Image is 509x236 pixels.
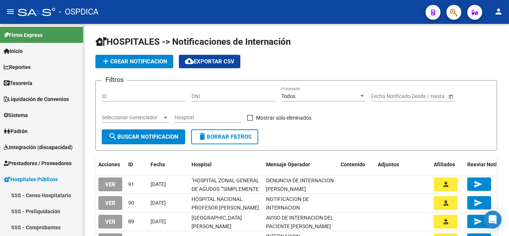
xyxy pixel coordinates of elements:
[266,161,310,167] span: Mensaje Operador
[447,92,455,100] button: Open calendar
[375,157,431,173] datatable-header-cell: Adjuntos
[98,196,122,210] button: VER
[4,47,23,55] span: Inicio
[102,75,127,85] h3: Filtros
[263,157,338,173] datatable-header-cell: Mensaje Operador
[192,161,212,167] span: Hospital
[434,161,455,167] span: Afiliados
[4,111,28,119] span: Sistema
[95,37,291,47] span: HOSPITALES -> Notificaciones de Internación
[266,215,333,229] span: AVISO DE INTERNACION DEL PACIENTE VACAFLOR MORALES
[151,180,186,189] div: [DATE]
[179,55,240,68] button: Exportar CSV
[128,218,134,224] span: 89
[494,7,503,16] mat-icon: person
[4,95,69,103] span: Liquidación de Convenios
[102,129,185,144] button: Buscar Notificacion
[4,127,28,135] span: Padrón
[4,79,32,87] span: Tesorería
[101,57,110,66] mat-icon: add
[185,57,194,66] mat-icon: cloud_download
[151,161,165,167] span: Fecha
[192,177,259,201] span: "HOSPITAL ZONAL GENERAL DE AGUDOS ""SIMPLEMENTE EVITA"""
[4,31,42,39] span: Firma Express
[256,113,312,122] span: Mostrar sólo eliminados
[151,199,186,207] div: [DATE]
[105,181,116,188] span: VER
[105,200,116,207] span: VER
[474,198,483,207] mat-icon: send
[371,93,398,100] input: Fecha inicio
[484,211,502,229] div: Open Intercom Messenger
[431,157,464,173] datatable-header-cell: Afiliados
[59,4,98,20] span: - OSPDICA
[98,161,120,167] span: Acciones
[281,93,295,99] span: Todos
[4,63,31,71] span: Reportes
[4,143,73,151] span: Integración (discapacidad)
[128,200,134,206] span: 90
[474,217,483,226] mat-icon: send
[198,132,207,141] mat-icon: delete
[266,196,309,219] span: NOTIFICACION DE INTERNACION DE DAVALOS CRISTIAN
[105,218,116,225] span: VER
[108,132,117,141] mat-icon: search
[101,58,167,65] span: Crear Notificacion
[4,159,72,167] span: Prestadores / Proveedores
[128,161,133,167] span: ID
[189,157,263,173] datatable-header-cell: Hospital
[341,161,365,167] span: Contenido
[95,55,173,68] button: Crear Notificacion
[148,157,189,173] datatable-header-cell: Fecha
[108,133,178,140] span: Buscar Notificacion
[192,196,259,211] span: HOSPITAL NACIONAL PROFESOR [PERSON_NAME]
[192,215,242,229] span: [GEOGRAPHIC_DATA][PERSON_NAME]
[378,161,399,167] span: Adjuntos
[4,175,58,183] span: Hospitales Públicos
[405,93,441,100] input: Fecha fin
[151,217,186,226] div: [DATE]
[128,181,134,187] span: 91
[474,180,483,189] mat-icon: send
[98,177,122,191] button: VER
[191,129,258,144] button: Borrar Filtros
[266,177,334,192] span: DENUNCIA DE INTERNACION DE RODRIGUEZ DORA
[98,215,122,229] button: VER
[198,133,252,140] span: Borrar Filtros
[6,7,15,16] mat-icon: menu
[185,58,234,65] span: Exportar CSV
[95,157,125,173] datatable-header-cell: Acciones
[338,157,375,173] datatable-header-cell: Contenido
[125,157,148,173] datatable-header-cell: ID
[102,114,162,121] span: Seleccionar Gerenciador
